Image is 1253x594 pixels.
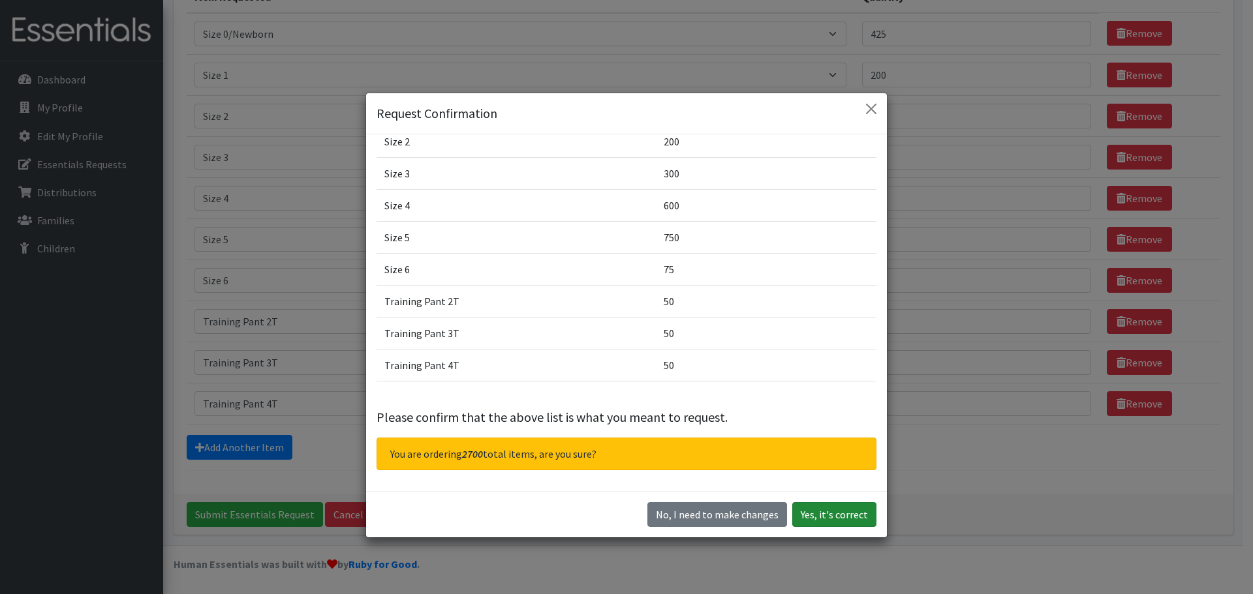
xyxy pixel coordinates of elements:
[377,190,656,222] td: Size 4
[377,438,876,470] div: You are ordering total items, are you sure?
[656,254,876,286] td: 75
[377,158,656,190] td: Size 3
[656,286,876,318] td: 50
[656,158,876,190] td: 300
[377,286,656,318] td: Training Pant 2T
[656,190,876,222] td: 600
[377,349,656,381] td: Training Pant 4T
[377,408,876,427] p: Please confirm that the above list is what you meant to request.
[377,104,497,123] h5: Request Confirmation
[647,502,787,527] button: No I need to make changes
[656,126,876,158] td: 200
[462,447,483,460] span: 2700
[656,318,876,349] td: 50
[377,318,656,349] td: Training Pant 3T
[377,222,656,254] td: Size 5
[377,126,656,158] td: Size 2
[377,254,656,286] td: Size 6
[861,98,882,119] button: Close
[656,349,876,381] td: 50
[656,222,876,254] td: 750
[792,502,876,527] button: Yes, it's correct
